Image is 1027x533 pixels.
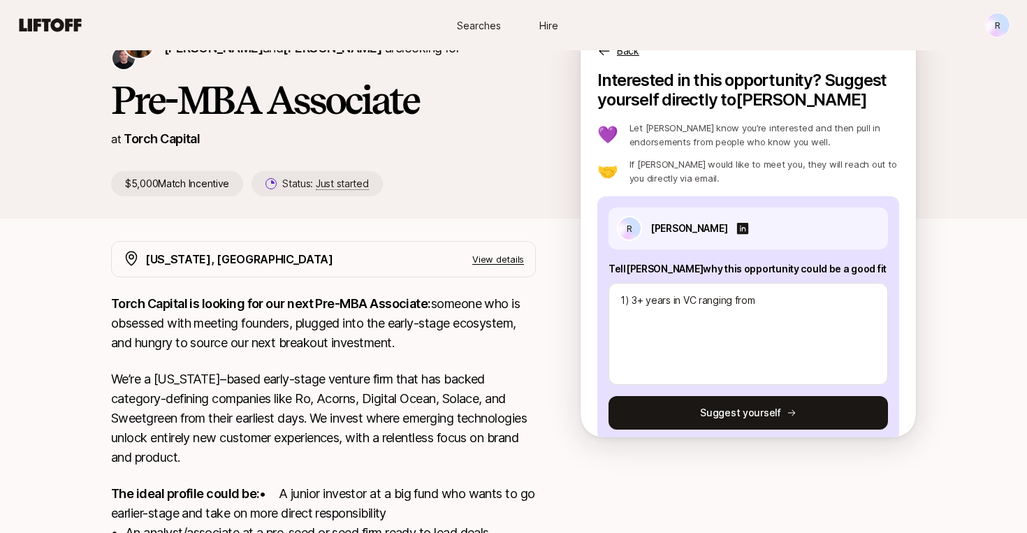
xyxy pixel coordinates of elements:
strong: The ideal profile could be: [111,486,259,501]
p: Back [617,43,639,59]
p: [US_STATE], [GEOGRAPHIC_DATA] [145,250,333,268]
p: 🤝 [597,163,618,180]
a: Hire [513,13,583,38]
a: Searches [444,13,513,38]
button: R [985,13,1010,38]
p: 💜 [597,126,618,143]
p: R [995,17,1000,34]
textarea: 1) 3+ years in VC ranging from [609,283,888,385]
span: Hire [539,18,558,33]
p: R [627,220,632,237]
p: Interested in this opportunity? Suggest yourself directly to [PERSON_NAME] [597,71,899,110]
p: [PERSON_NAME] [650,220,727,237]
p: someone who is obsessed with meeting founders, plugged into the early-stage ecosystem, and hungry... [111,294,536,353]
span: Searches [457,18,501,33]
p: Status: [282,175,368,192]
img: Christopher Harper [112,47,135,69]
p: We’re a [US_STATE]–based early-stage venture firm that has backed category-defining companies lik... [111,370,536,467]
h1: Pre-MBA Associate [111,79,536,121]
p: Tell [PERSON_NAME] why this opportunity could be a good fit [609,261,888,277]
p: Let [PERSON_NAME] know you’re interested and then pull in endorsements from people who know you w... [629,121,899,149]
strong: Torch Capital is looking for our next Pre-MBA Associate: [111,296,431,311]
span: Just started [316,177,369,190]
a: Torch Capital [124,131,200,146]
button: Suggest yourself [609,396,888,430]
p: at [111,130,121,148]
p: View details [472,252,524,266]
p: If [PERSON_NAME] would like to meet you, they will reach out to you directly via email. [629,157,899,185]
p: $5,000 Match Incentive [111,171,243,196]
